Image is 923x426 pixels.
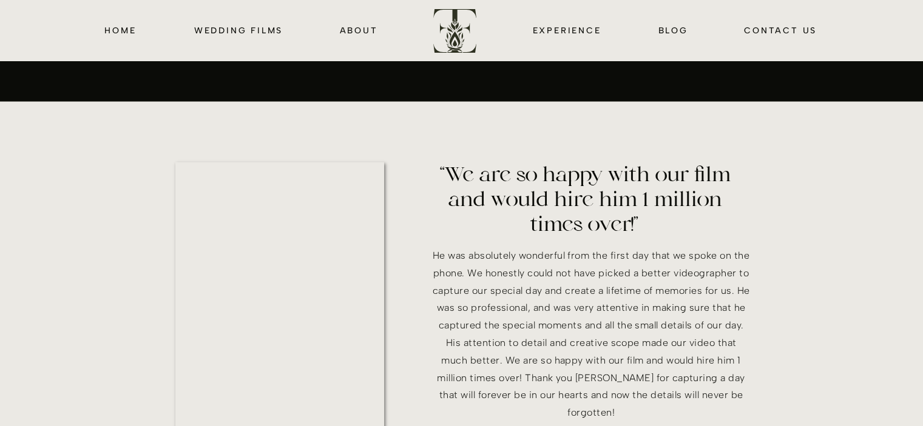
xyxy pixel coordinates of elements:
[103,23,138,37] a: HOME
[530,23,604,37] a: EXPERIENCE
[743,23,819,37] a: CONTACT us
[422,164,749,236] p: “We are so happy with our film and would hire him 1 million times over!”
[658,23,689,37] a: blog
[339,23,379,37] a: about
[192,23,285,37] a: wedding films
